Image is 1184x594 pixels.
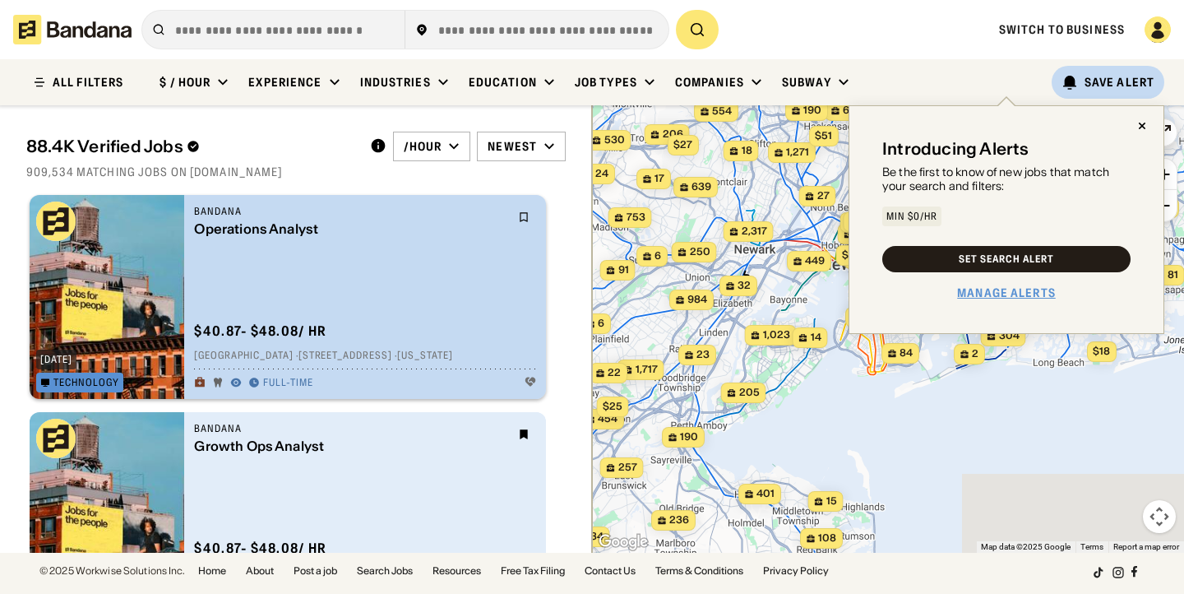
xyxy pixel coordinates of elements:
div: Education [469,75,537,90]
div: Industries [360,75,431,90]
span: 81 [1168,268,1178,282]
div: ALL FILTERS [53,77,123,88]
div: $ / hour [160,75,210,90]
a: Search Jobs [357,566,413,576]
span: 753 [627,211,645,225]
div: grid [26,189,566,553]
span: 14 [811,331,821,345]
a: Privacy Policy [763,566,829,576]
img: Bandana logo [36,419,76,458]
span: 530 [604,133,625,147]
div: Companies [675,75,744,90]
span: $34 [584,530,604,542]
span: 27 [817,189,830,203]
span: 84 [900,346,913,360]
button: Map camera controls [1143,500,1176,533]
span: 2 [972,347,978,361]
span: 190 [680,430,698,444]
span: 257 [618,461,637,475]
div: Full-time [263,377,313,390]
div: 88.4K Verified Jobs [26,137,357,156]
span: $62 [842,248,862,261]
img: Bandana logo [36,202,76,241]
span: 108 [818,531,836,545]
span: 205 [739,386,760,400]
span: 6 [598,317,604,331]
a: Resources [432,566,481,576]
a: Home [198,566,226,576]
span: 304 [999,329,1020,343]
span: 617 [843,104,859,118]
span: 22 [608,366,621,380]
div: [GEOGRAPHIC_DATA] · [STREET_ADDRESS] · [US_STATE] [194,350,536,363]
span: 1,271 [786,146,809,160]
span: 23 [696,348,710,362]
div: /hour [404,139,442,154]
span: 454 [598,412,617,426]
span: 6 [654,249,661,263]
div: Technology [53,378,119,387]
div: Job Types [575,75,637,90]
a: Free Tax Filing [501,566,565,576]
span: 91 [618,263,629,277]
a: Open this area in Google Maps (opens a new window) [596,531,650,553]
div: [DATE] [40,355,72,364]
div: Experience [248,75,321,90]
div: Min $0/hr [886,211,937,221]
a: Report a map error [1113,542,1179,551]
span: $18 [1093,345,1110,357]
div: $ 40.87 - $48.08 / hr [194,540,326,557]
span: $51 [815,129,832,142]
a: Terms (opens in new tab) [1080,542,1103,551]
span: 32 [738,279,751,293]
div: Newest [488,139,537,154]
div: Save Alert [1085,75,1154,90]
span: 15 [826,494,837,508]
div: Set Search Alert [959,254,1053,264]
div: Operations Analyst [194,221,508,237]
div: © 2025 Workwise Solutions Inc. [39,566,185,576]
span: 17 [654,172,664,186]
div: Be the first to know of new jobs that match your search and filters: [882,165,1131,193]
span: $27 [673,138,692,151]
span: 401 [756,487,775,501]
img: Google [596,531,650,553]
div: Growth Ops Analyst [194,439,508,454]
a: Terms & Conditions [655,566,743,576]
img: Bandana logotype [13,15,132,44]
span: 639 [691,180,711,194]
span: 250 [690,245,710,259]
div: Bandana [194,422,508,435]
span: 24 [595,167,608,181]
div: Bandana [194,205,508,218]
a: Manage Alerts [957,285,1056,300]
a: Post a job [294,566,337,576]
span: 554 [712,104,732,118]
a: Switch to Business [999,22,1125,37]
span: 236 [669,513,689,527]
a: About [246,566,274,576]
span: 18 [742,144,752,158]
span: 2,317 [742,225,767,239]
div: Subway [782,75,831,90]
span: 449 [805,254,825,268]
div: $ 40.87 - $48.08 / hr [194,323,326,340]
span: 206 [663,128,683,142]
span: 1,717 [636,363,658,377]
div: Introducing Alerts [882,139,1029,159]
span: 1,023 [763,328,790,342]
a: Contact Us [585,566,636,576]
span: $25 [603,400,622,412]
span: 984 [687,293,707,307]
div: 909,534 matching jobs on [DOMAIN_NAME] [26,165,566,179]
span: 190 [803,104,821,118]
span: Map data ©2025 Google [981,542,1071,551]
